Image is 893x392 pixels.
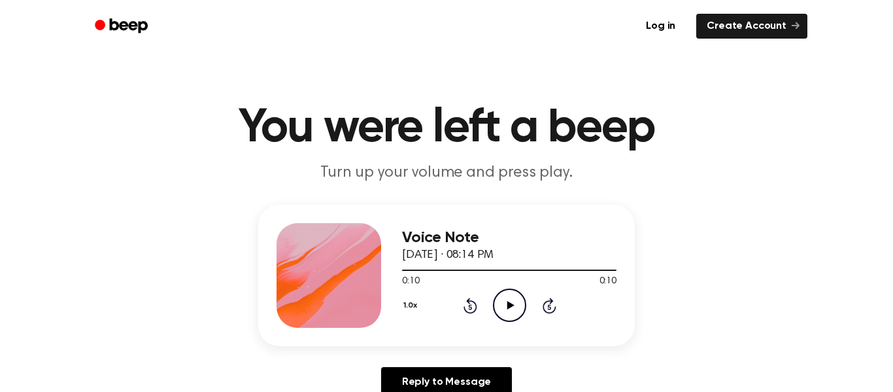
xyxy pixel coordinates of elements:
a: Beep [86,14,160,39]
h3: Voice Note [402,229,616,247]
a: Log in [633,11,688,41]
span: 0:10 [402,275,419,289]
h1: You were left a beep [112,105,781,152]
a: Create Account [696,14,807,39]
p: Turn up your volume and press play. [195,162,698,184]
button: 1.0x [402,294,422,317]
span: [DATE] · 08:14 PM [402,249,494,261]
span: 0:10 [599,275,616,289]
